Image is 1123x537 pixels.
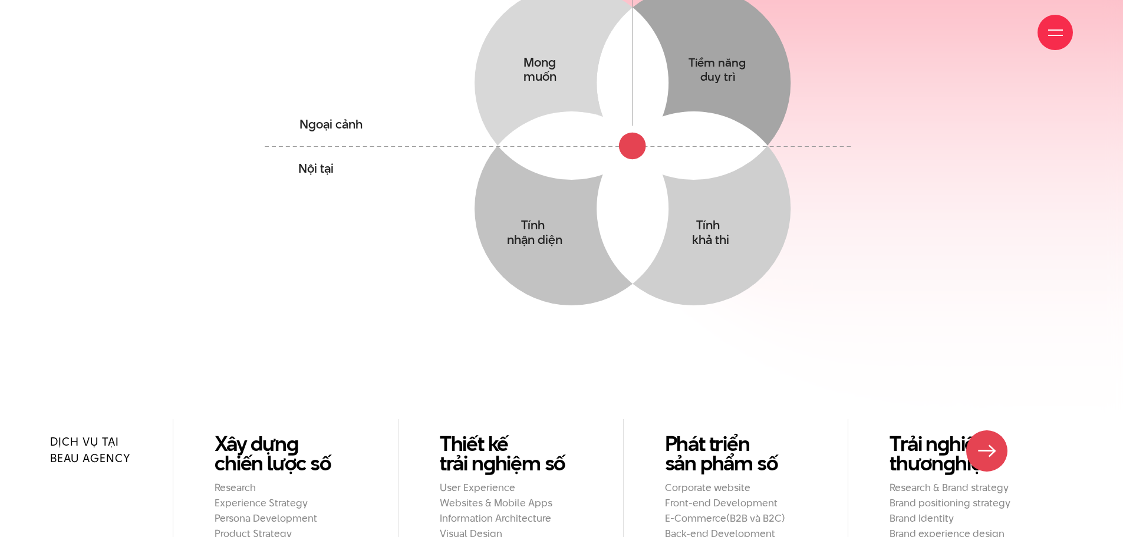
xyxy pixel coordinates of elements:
a: Xây dựng chiến lược số [215,434,357,473]
h2: Brand Identity [890,512,1032,525]
h2: Research [215,482,357,494]
en: g [937,429,949,458]
h2: User Experience [440,482,582,494]
en: g [943,449,955,477]
tspan: Ngoại cảnh [299,116,363,133]
h2: Websites & Mobile Apps [440,497,582,509]
a: Thiết kếtrải nghiệm số [440,434,582,473]
h2: Research & Brand strategy [890,482,1032,494]
h2: Information Architecture [440,512,582,525]
en: g [483,449,495,477]
en: g [286,429,298,458]
a: Trải nghiệmthươnghiệu [890,434,1032,473]
h2: Brand positioning strategy [890,497,1032,509]
h2: Dịch vụ tại Beau Agency [50,434,149,467]
h2: Persona Development [215,512,357,525]
h2: Front-end Development [665,497,807,509]
h2: Corporate website [665,482,807,494]
h2: Experience Strategy [215,497,357,509]
h2: E-Commerce(B2B và B2C) [665,512,807,525]
tspan: Nội tại [298,160,334,177]
a: Phát triểnsản phẩm số [665,434,807,473]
